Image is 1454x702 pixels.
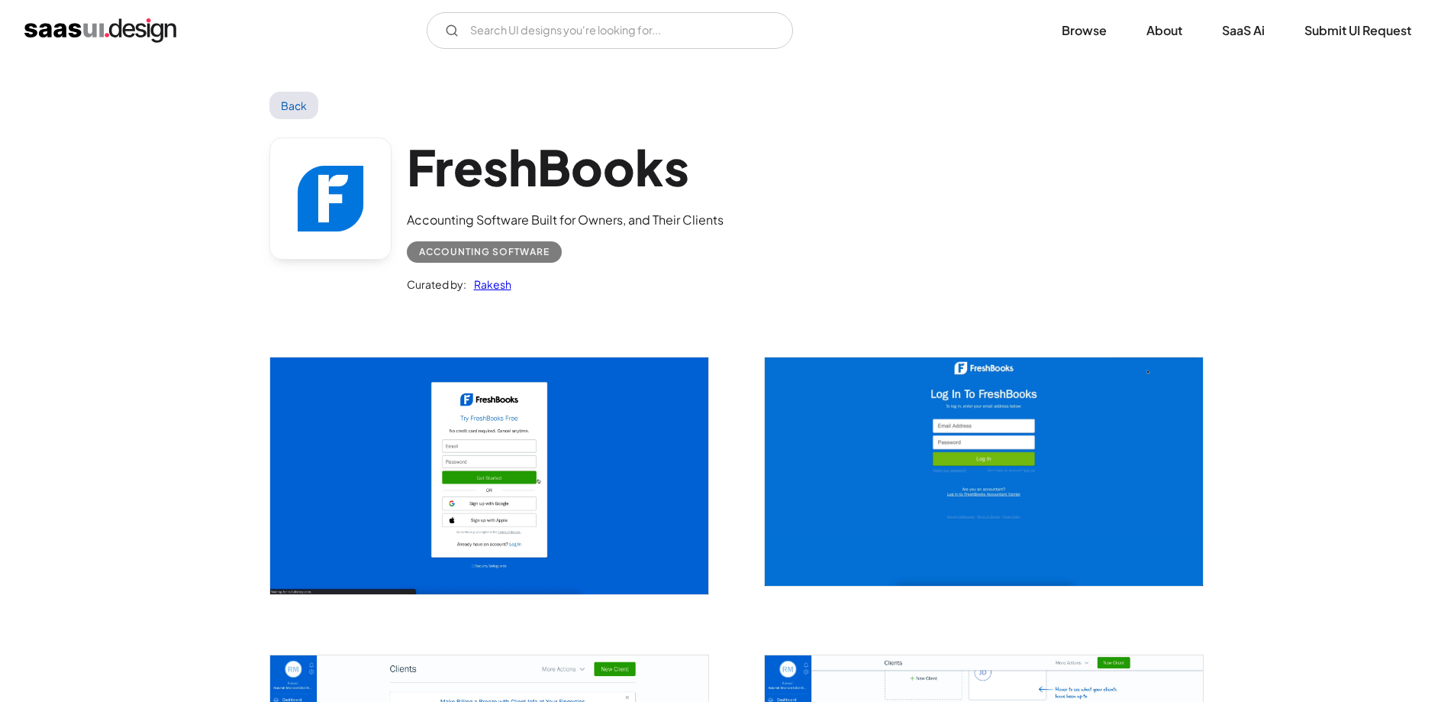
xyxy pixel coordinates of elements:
div: Curated by: [407,275,466,293]
a: SaaS Ai [1204,14,1283,47]
h1: FreshBooks [407,137,724,196]
div: Accounting Software [419,243,550,261]
a: About [1128,14,1201,47]
a: Browse [1043,14,1125,47]
img: 6036079aa5f2a9500ad1b0d2_FreshBooks%20login.jpg [765,357,1203,585]
img: 6036079a8467b444d0e8db3b_FreshBooks%20sign%20up.jpg [270,357,708,594]
div: Accounting Software Built for Owners, and Their Clients [407,211,724,229]
a: Back [269,92,319,119]
a: Submit UI Request [1286,14,1430,47]
input: Search UI designs you're looking for... [427,12,793,49]
a: Rakesh [466,275,511,293]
